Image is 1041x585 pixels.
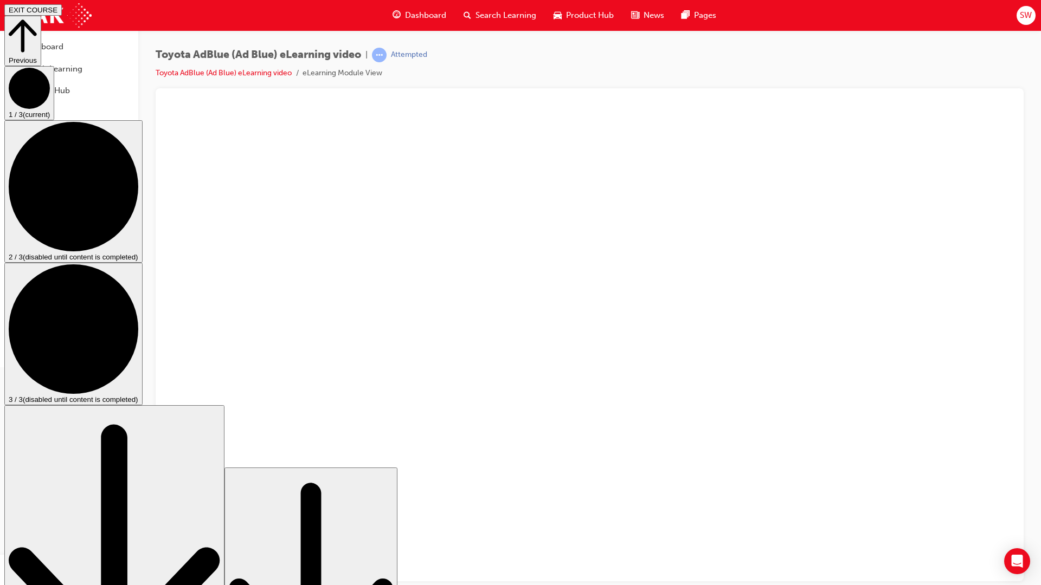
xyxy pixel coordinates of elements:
span: 1 / 3 [9,110,23,119]
button: Previous [4,16,41,66]
span: 2 / 3 [9,253,23,261]
span: Previous [9,56,37,64]
button: EXIT COURSE [4,4,62,16]
button: 3 / 3(disabled until content is completed) [4,263,143,405]
span: 3 / 3 [9,395,23,404]
button: 1 / 3(current) [4,66,54,120]
button: 2 / 3(disabled until content is completed) [4,120,143,263]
